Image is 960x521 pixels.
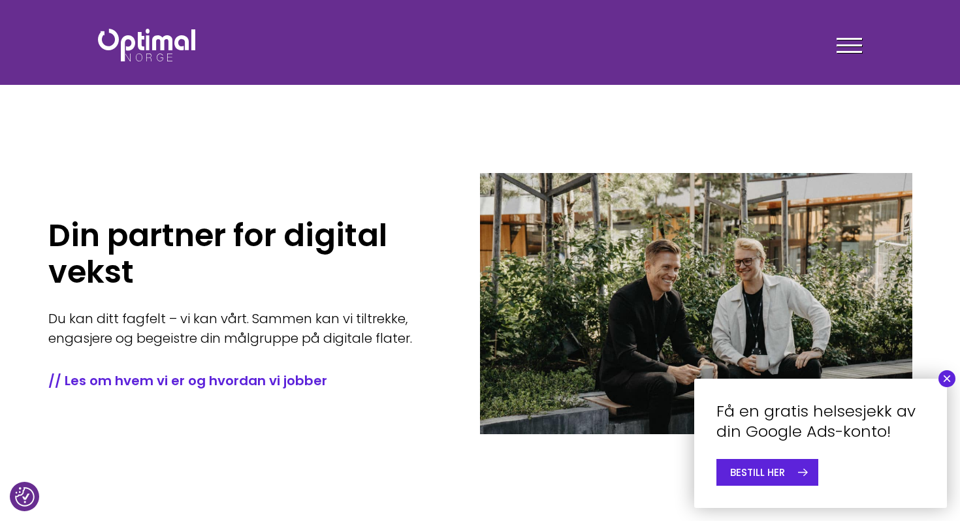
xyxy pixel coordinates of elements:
[15,487,35,507] img: Revisit consent button
[48,371,441,390] a: // Les om hvem vi er og hvordan vi jobber
[48,309,441,348] p: Du kan ditt fagfelt – vi kan vårt. Sammen kan vi tiltrekke, engasjere og begeistre din målgruppe ...
[716,459,818,486] a: BESTILL HER
[98,29,195,61] img: Optimal Norge
[716,401,925,441] h4: Få en gratis helsesjekk av din Google Ads-konto!
[15,487,35,507] button: Samtykkepreferanser
[48,217,441,291] h1: Din partner for digital vekst
[938,370,955,387] button: Close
